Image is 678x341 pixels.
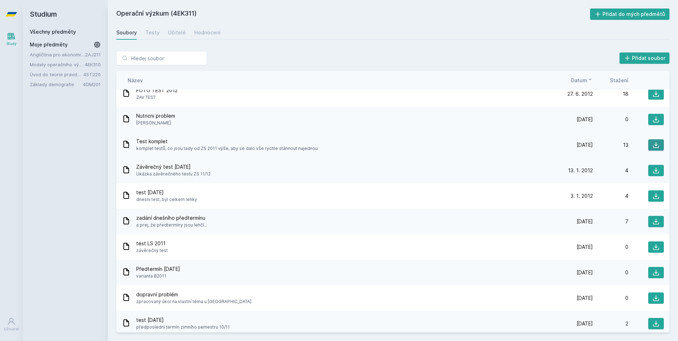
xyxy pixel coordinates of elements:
span: předposlední termín zimního semestru 10/11 [136,324,230,331]
span: závěrečný test [136,247,168,254]
span: dopravní problém [136,291,251,298]
span: [PERSON_NAME] [136,119,175,127]
div: 0 [593,295,628,302]
span: [DATE] [577,295,593,302]
span: [DATE] [577,320,593,327]
a: Učitelé [168,26,186,40]
a: Uživatel [1,314,21,335]
a: Soubory [116,26,137,40]
span: test [DATE] [136,189,197,196]
span: Moje předměty [30,41,68,48]
span: Test komplet [136,138,318,145]
span: zpracovaný úkol na vlastní téma u [GEOGRAPHIC_DATA] [136,298,251,305]
span: [DATE] [577,244,593,251]
div: 0 [593,116,628,123]
div: Uživatel [4,326,19,332]
div: 7 [593,218,628,225]
span: komplet testů, co jsou tady od ZS 2011 výše, aby se dalo vše rychle stáhnout najednou [136,145,318,152]
button: Přidat soubor [619,52,670,64]
button: Přidat do mých předmětů [590,9,670,20]
div: Hodnocení [194,29,221,36]
div: Testy [145,29,160,36]
a: 4ST220 [83,72,101,77]
a: Hodnocení [194,26,221,40]
span: [DATE] [577,218,593,225]
span: [DATE] [577,269,593,276]
span: Datum [571,77,587,84]
div: Učitelé [168,29,186,36]
button: Stažení [610,77,628,84]
div: 4 [593,167,628,174]
span: test LS 2011 [136,240,168,247]
a: Úvod do teorie pravděpodobnosti a matematické statistiky [30,71,83,78]
span: 3. 1. 2012 [571,192,593,200]
a: 4DM201 [83,82,101,87]
span: test [DATE] [136,317,230,324]
span: Nutricni problem [136,112,175,119]
span: Závěrečný test [DATE] [136,163,211,170]
button: Název [128,77,143,84]
a: Základy demografie [30,81,83,88]
span: FOTO TEST 2012 [136,87,178,94]
a: Všechny předměty [30,29,76,35]
div: 0 [593,244,628,251]
a: 2AJ211 [85,52,101,57]
a: Angličtina pro ekonomická studia 1 (B2/C1) [30,51,85,58]
span: zadání dnešního předtermínu [136,214,207,222]
a: Modely operačního výzkumu [30,61,85,68]
span: varianta B2011 [136,273,180,280]
span: a prej, že předtermíny jsou lehčí... [136,222,207,229]
span: [DATE] [577,141,593,149]
span: ZAV TEST [136,94,178,101]
a: Testy [145,26,160,40]
span: Ukázka závěrečného testu ZS 11/12 [136,170,211,178]
a: 4EK310 [85,62,101,67]
div: 2 [593,320,628,327]
div: 13 [593,141,628,149]
span: [DATE] [577,116,593,123]
h2: Operační výzkum (4EK311) [116,9,590,20]
div: 18 [593,90,628,97]
button: Datum [571,77,593,84]
div: Soubory [116,29,137,36]
span: Předtermín [DATE] [136,265,180,273]
div: Study [6,41,17,46]
input: Hledej soubor [116,51,207,65]
div: 0 [593,269,628,276]
a: Study [1,28,21,50]
span: dnesni test, byl celkem lehky [136,196,197,203]
span: 13. 1. 2012 [568,167,593,174]
div: 4 [593,192,628,200]
span: 27. 6. 2012 [567,90,593,97]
